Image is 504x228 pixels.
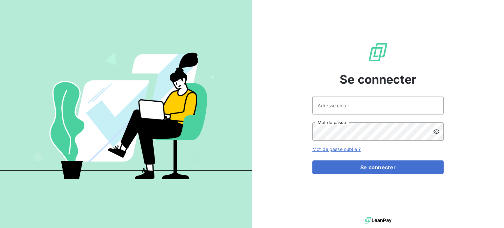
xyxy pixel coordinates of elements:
[367,42,388,63] img: Logo LeanPay
[312,146,361,152] a: Mot de passe oublié ?
[312,96,444,114] input: placeholder
[312,160,444,174] button: Se connecter
[365,216,391,225] img: logo
[340,71,416,88] span: Se connecter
